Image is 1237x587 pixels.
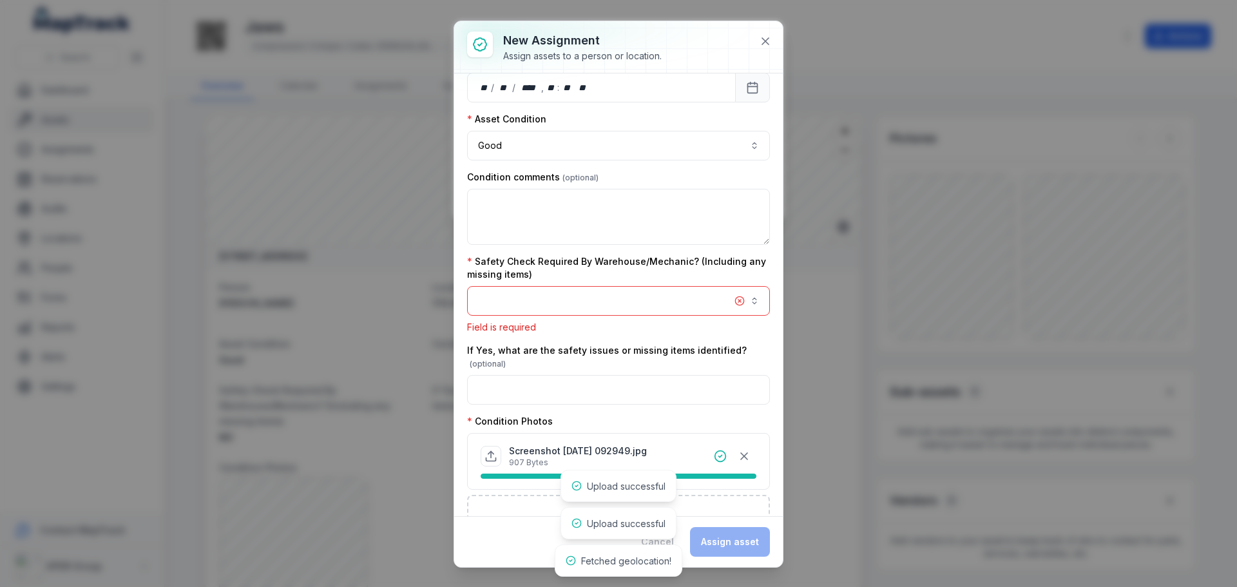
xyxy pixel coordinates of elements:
[467,131,770,160] button: Good
[503,50,662,63] div: Assign assets to a person or location.
[587,518,666,529] span: Upload successful
[581,555,671,566] span: Fetched geolocation!
[561,81,573,94] div: minute,
[509,445,647,457] p: Screenshot [DATE] 092949.jpg
[467,255,770,281] label: Safety Check Required By Warehouse/Mechanic? (Including any missing items)
[517,81,541,94] div: year,
[495,81,513,94] div: month,
[509,457,647,468] p: 907 Bytes
[512,81,517,94] div: /
[587,481,666,492] span: Upload successful
[467,321,770,334] p: Field is required
[585,506,652,524] h3: Attach files
[576,81,590,94] div: am/pm,
[467,113,546,126] label: Asset Condition
[467,171,599,184] label: Condition comments
[467,415,553,428] label: Condition Photos
[478,81,491,94] div: day,
[491,81,495,94] div: /
[557,81,561,94] div: :
[467,344,770,370] label: If Yes, what are the safety issues or missing items identified?
[545,81,558,94] div: hour,
[735,73,770,102] button: Calendar
[541,81,545,94] div: ,
[503,32,662,50] h3: New assignment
